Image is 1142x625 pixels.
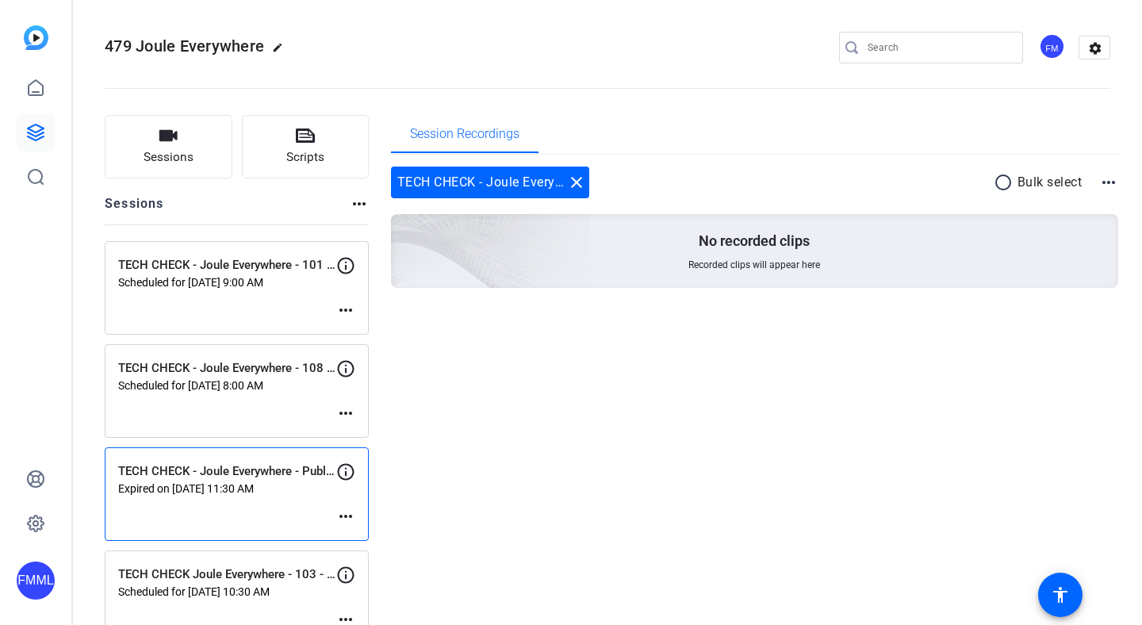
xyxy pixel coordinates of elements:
span: Sessions [144,148,194,167]
ngx-avatar: Flying Monkeys Media, LLC [1039,33,1067,61]
div: FM [1039,33,1065,59]
input: Search [868,38,1010,57]
p: TECH CHECK - Joule Everywhere - 101 Public Cloud [118,256,336,274]
p: Scheduled for [DATE] 9:00 AM [118,276,336,289]
p: TECH CHECK - Joule Everywhere - Public Cloud [118,462,336,481]
p: Bulk select [1017,173,1083,192]
p: TECH CHECK - Joule Everywhere - 108 - BTP [118,359,336,378]
img: blue-gradient.svg [24,25,48,50]
p: TECH CHECK Joule Everywhere - 103 - Procurement. [118,566,336,584]
mat-icon: settings [1079,36,1111,60]
p: Expired on [DATE] 11:30 AM [118,482,336,495]
p: Scheduled for [DATE] 8:00 AM [118,379,336,392]
mat-icon: edit [272,42,291,61]
span: 479 Joule Everywhere [105,36,264,56]
h2: Sessions [105,194,164,224]
mat-icon: more_horiz [1099,173,1118,192]
p: Scheduled for [DATE] 10:30 AM [118,585,336,598]
mat-icon: radio_button_unchecked [994,173,1017,192]
mat-icon: accessibility [1051,585,1070,604]
div: FMML [17,562,55,600]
